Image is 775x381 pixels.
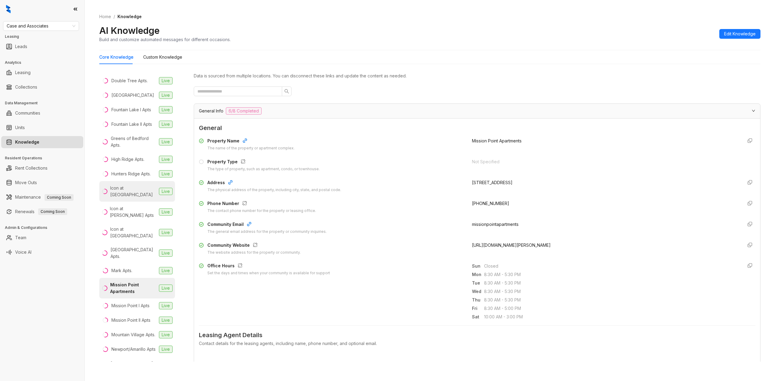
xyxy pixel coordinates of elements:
span: [PHONE_NUMBER] [472,201,509,206]
button: Edit Knowledge [719,29,760,39]
span: Live [159,331,173,338]
div: High Ridge Apts. [111,156,144,163]
a: Collections [15,81,37,93]
a: Voice AI [15,246,31,258]
span: Edit Knowledge [724,31,756,37]
div: Property Name [207,138,295,145]
span: Fri [472,305,484,312]
span: Case and Associates [7,21,75,31]
span: 6/8 Completed [226,107,262,115]
span: Tue [472,280,484,286]
div: [GEOGRAPHIC_DATA]/Wichita Apts. [110,360,170,373]
span: Closed [484,263,738,269]
span: 8:30 AM - 5:30 PM [484,297,738,303]
div: Fountain Lake I Apts [111,106,151,113]
span: Mission Point Apartments [472,138,522,143]
div: Build and customize automated messages for different occasions. [99,36,231,43]
span: Live [159,346,173,353]
span: Live [159,249,173,257]
div: Icon at [GEOGRAPHIC_DATA] [110,185,157,198]
li: / [114,13,115,20]
span: Live [159,208,173,216]
span: Live [159,317,173,324]
span: Sun [472,263,484,269]
div: Community Email [207,221,327,229]
a: Home [98,13,112,20]
span: Thu [472,297,484,303]
span: Live [159,121,173,128]
a: Units [15,122,25,134]
span: Knowledge [117,14,142,19]
div: Icon at [GEOGRAPHIC_DATA] [110,226,157,239]
div: The type of property, such as apartment, condo, or townhouse. [207,166,320,172]
span: Coming Soon [45,194,74,201]
div: Greens of Bedford Apts. [111,135,157,148]
div: Phone Number [207,200,316,208]
div: [GEOGRAPHIC_DATA] [111,92,154,99]
a: Knowledge [15,136,39,148]
div: Contact details for the leasing agents, including name, phone number, and optional email. [199,340,755,347]
span: Wed [472,288,484,295]
span: Live [159,302,173,309]
div: Mark Apts. [111,267,132,274]
div: Core Knowledge [99,54,134,60]
span: 8:30 AM - 5:00 PM [484,305,738,312]
a: Rent Collections [15,162,48,174]
a: Leasing [15,67,31,79]
div: Custom Knowledge [143,54,182,60]
span: [URL][DOMAIN_NAME][PERSON_NAME] [472,243,551,248]
span: expanded [752,109,755,112]
h3: Admin & Configurations [5,225,84,230]
div: The physical address of the property, including city, state, and postal code. [207,187,341,193]
div: Set the days and times when your community is available for support [207,270,330,276]
div: The website address for the property or community. [207,250,301,256]
span: missionpointapartments [472,222,519,227]
div: Mission Point II Apts [111,317,150,324]
li: Maintenance [1,191,83,203]
div: Icon at [PERSON_NAME] Apts [110,205,157,219]
span: General Info [199,108,223,114]
div: The general email address for the property or community inquiries. [207,229,327,235]
a: Communities [15,107,40,119]
li: Leasing [1,67,83,79]
h3: Leasing [5,34,84,39]
div: Hunters Ridge Apts. [111,171,151,177]
li: Leads [1,41,83,53]
span: 8:30 AM - 5:30 PM [484,271,738,278]
div: [STREET_ADDRESS] [472,179,738,186]
span: General [199,123,755,133]
span: Sat [472,314,484,320]
div: The contact phone number for the property or leasing office. [207,208,316,214]
a: RenewalsComing Soon [15,206,67,218]
span: 8:30 AM - 5:30 PM [484,280,738,286]
div: Address [207,179,341,187]
div: Mission Point I Apts [111,302,150,309]
div: Property Type [207,158,320,166]
span: Live [159,106,173,113]
li: Units [1,122,83,134]
div: [GEOGRAPHIC_DATA] Apts. [110,246,157,260]
li: Renewals [1,206,83,218]
div: Fountain Lake II Apts [111,121,152,128]
li: Team [1,232,83,244]
li: Voice AI [1,246,83,258]
h3: Analytics [5,60,84,65]
span: Mon [472,271,484,278]
div: Data is sourced from multiple locations. You can disconnect these links and update the content as... [194,73,760,79]
li: Move Outs [1,177,83,189]
div: Mission Point Apartments [110,282,157,295]
span: Live [159,170,173,177]
h2: AI Knowledge [99,25,160,36]
div: The name of the property or apartment complex. [207,145,295,151]
a: Team [15,232,26,244]
span: Live [159,138,173,145]
li: Rent Collections [1,162,83,174]
span: Leasing Agent Details [199,331,755,340]
h3: Resident Operations [5,155,84,161]
span: Live [159,77,173,84]
div: Newport/Amarillo Apts [111,346,156,353]
div: Mountain Village Apts. [111,331,155,338]
span: Coming Soon [38,208,67,215]
a: Move Outs [15,177,37,189]
div: Double Tree Apts. [111,77,148,84]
